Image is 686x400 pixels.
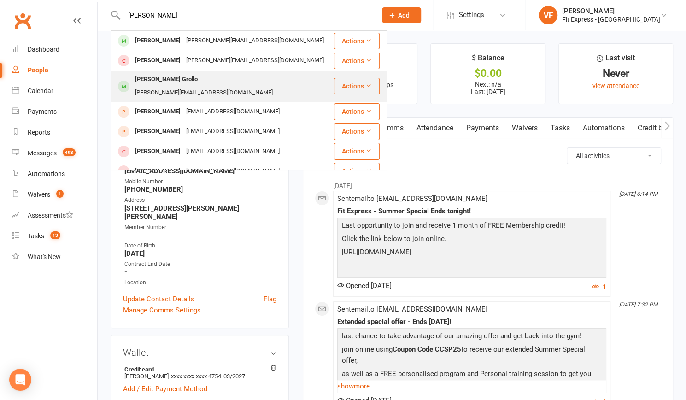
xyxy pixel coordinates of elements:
a: Update Contact Details [123,294,194,305]
div: $ Balance [471,52,504,69]
button: 1 [592,282,606,293]
div: Never [567,69,664,78]
div: Open Intercom Messenger [9,369,31,391]
span: 498 [63,148,76,156]
span: xxxx xxxx xxxx 4754 [171,373,221,380]
p: Last opportunity to join and receive 1 month of FREE Membership credit! [340,220,604,233]
strong: - [124,268,276,276]
p: Click the link below to join online. [340,233,604,247]
a: view attendance [592,82,639,89]
span: 1 [56,190,64,198]
div: [PERSON_NAME] [132,105,183,118]
div: Member Number [124,223,276,232]
a: Calendar [12,81,97,101]
a: Reports [12,122,97,143]
div: [PERSON_NAME] [132,165,183,178]
div: Address [124,196,276,205]
button: Actions [334,78,380,94]
li: [DATE] [315,176,661,191]
span: Coupon Code CCSP25 [393,345,461,353]
div: Contract End Date [124,260,276,269]
div: [PERSON_NAME] [132,145,183,158]
a: Messages 498 [12,143,97,164]
a: Payments [12,101,97,122]
a: Waivers 1 [12,184,97,205]
a: People [12,60,97,81]
div: Messages [28,149,57,157]
div: [PERSON_NAME] [132,125,183,138]
a: Attendance [410,118,460,139]
i: [DATE] 6:14 PM [619,191,657,197]
a: Waivers [505,118,544,139]
p: as well as a FREE personalised program and Personal training session to get you started with your... [340,368,604,393]
span: Sent email to [EMAIL_ADDRESS][DOMAIN_NAME] [337,194,487,203]
div: [PERSON_NAME] Grollo [132,73,200,86]
strong: Credit card [124,366,272,373]
button: Actions [334,103,380,120]
div: Fit Express - Summer Special Ends tonight! [337,207,606,215]
span: Add [398,12,410,19]
span: Settings [459,5,484,25]
div: [PERSON_NAME][EMAIL_ADDRESS][DOMAIN_NAME] [132,86,276,100]
div: [PERSON_NAME] [132,54,183,67]
div: Last visit [597,52,635,69]
a: Payments [460,118,505,139]
a: Clubworx [11,9,34,32]
a: Add / Edit Payment Method [123,383,207,394]
button: Actions [334,163,380,179]
button: Add [382,7,421,23]
div: [EMAIL_ADDRESS][DOMAIN_NAME] [183,125,282,138]
button: Actions [334,33,380,49]
div: Assessments [28,212,73,219]
div: Waivers [28,191,50,198]
a: Automations [12,164,97,184]
div: Dashboard [28,46,59,53]
div: [PERSON_NAME] [562,7,660,15]
span: Sent email to [EMAIL_ADDRESS][DOMAIN_NAME] [337,305,487,313]
span: Opened [DATE] [337,282,392,290]
div: Calendar [28,87,53,94]
input: Search... [121,9,370,22]
div: Reports [28,129,50,136]
span: 13 [50,231,60,239]
div: VF [539,6,557,24]
h3: Activity [315,147,661,162]
div: [EMAIL_ADDRESS][DOMAIN_NAME] [183,105,282,118]
div: [PERSON_NAME][EMAIL_ADDRESS][DOMAIN_NAME] [183,54,327,67]
a: Tasks 13 [12,226,97,247]
a: Comms [372,118,410,139]
p: join online using to receive our extended Summer Special offer, [340,344,604,368]
span: 03/2027 [223,373,245,380]
div: Mobile Number [124,177,276,186]
i: [DATE] 7:32 PM [619,301,657,308]
p: Next: n/a Last: [DATE] [439,81,536,95]
div: [EMAIL_ADDRESS][DOMAIN_NAME] [183,145,282,158]
a: Automations [576,118,631,139]
li: [PERSON_NAME] [123,365,276,381]
a: Flag [264,294,276,305]
button: Actions [334,53,380,69]
div: People [28,66,48,74]
div: Tasks [28,232,44,240]
a: What's New [12,247,97,267]
p: [URL][DOMAIN_NAME] [340,247,604,260]
div: What's New [28,253,61,260]
a: Tasks [544,118,576,139]
strong: [PHONE_NUMBER] [124,185,276,194]
div: Extended special offer - Ends [DATE]! [337,318,606,326]
button: Actions [334,123,380,140]
div: Location [124,278,276,287]
div: Fit Express - [GEOGRAPHIC_DATA] [562,15,660,24]
h3: Wallet [123,347,276,358]
div: Date of Birth [124,241,276,250]
div: $0.00 [439,69,536,78]
div: [PERSON_NAME][EMAIL_ADDRESS][DOMAIN_NAME] [183,34,327,47]
a: Dashboard [12,39,97,60]
div: [EMAIL_ADDRESS][DOMAIN_NAME] [183,165,282,178]
button: Actions [334,143,380,159]
a: show more [337,380,606,393]
a: Assessments [12,205,97,226]
strong: [STREET_ADDRESS][PERSON_NAME][PERSON_NAME] [124,204,276,221]
a: Manage Comms Settings [123,305,201,316]
strong: [DATE] [124,249,276,258]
